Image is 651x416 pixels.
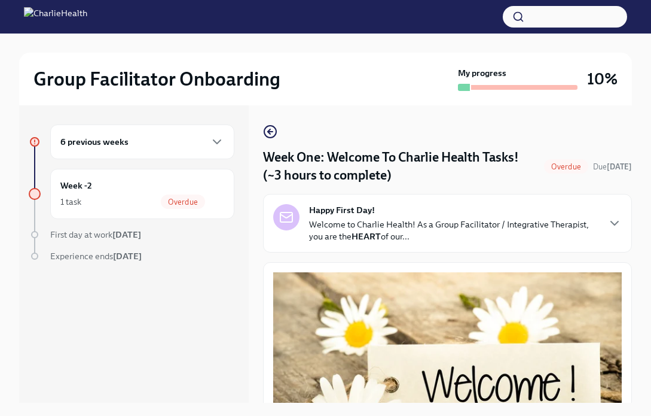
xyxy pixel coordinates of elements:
[50,251,142,262] span: Experience ends
[263,148,539,184] h4: Week One: Welcome To Charlie Health Tasks! (~3 hours to complete)
[50,229,141,240] span: First day at work
[587,68,618,90] h3: 10%
[60,196,81,208] div: 1 task
[593,161,632,172] span: July 14th, 2025 09:00
[33,67,280,91] h2: Group Facilitator Onboarding
[458,67,506,79] strong: My progress
[29,169,234,219] a: Week -21 taskOverdue
[113,251,142,262] strong: [DATE]
[593,162,632,171] span: Due
[544,162,588,171] span: Overdue
[50,125,234,159] div: 6 previous weeks
[309,218,598,242] p: Welcome to Charlie Health! As a Group Facilitator / Integrative Therapist, you are the of our...
[309,204,375,216] strong: Happy First Day!
[60,135,129,148] h6: 6 previous weeks
[24,7,87,26] img: CharlieHealth
[607,162,632,171] strong: [DATE]
[161,198,205,207] span: Overdue
[29,229,234,241] a: First day at work[DATE]
[112,229,141,240] strong: [DATE]
[352,231,381,242] strong: HEART
[60,179,92,192] h6: Week -2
